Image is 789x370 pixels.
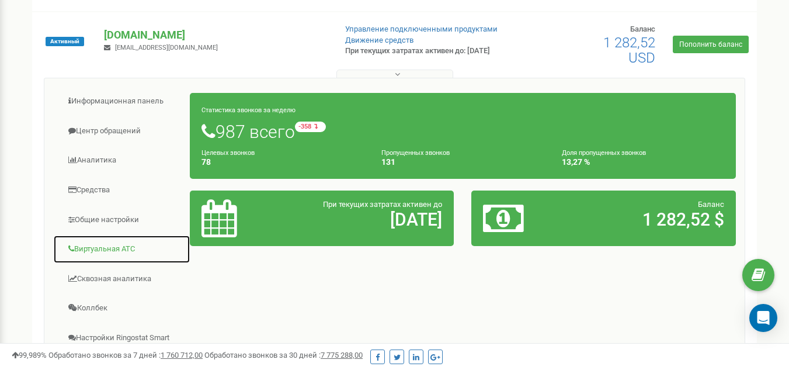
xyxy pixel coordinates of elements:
u: 1 760 712,00 [161,351,203,359]
h4: 13,27 % [562,158,724,167]
a: Средства [53,176,190,205]
a: Общие настройки [53,206,190,234]
a: Пополнить баланс [673,36,749,53]
a: Аналитика [53,146,190,175]
small: Доля пропущенных звонков [562,149,646,157]
a: Центр обращений [53,117,190,146]
a: Управление подключенными продуктами [345,25,498,33]
div: Open Intercom Messenger [749,304,777,332]
a: Сквозная аналитика [53,265,190,293]
span: [EMAIL_ADDRESS][DOMAIN_NAME] [115,44,218,51]
a: Настройки Ringostat Smart Phone [53,324,190,363]
span: 1 282,52 USD [603,34,655,66]
h4: 131 [381,158,544,167]
span: При текущих затратах активен до [323,200,442,209]
h2: 1 282,52 $ [569,210,724,229]
span: 99,989% [12,351,47,359]
a: Движение средств [345,36,413,44]
span: Обработано звонков за 7 дней : [48,351,203,359]
small: Целевых звонков [201,149,255,157]
h2: [DATE] [287,210,442,229]
p: При текущих затратах активен до: [DATE] [345,46,508,57]
a: Информационная панель [53,87,190,116]
span: Баланс [630,25,655,33]
h1: 987 всего [201,122,724,141]
span: Баланс [698,200,724,209]
p: [DOMAIN_NAME] [104,27,326,43]
a: Коллбек [53,294,190,323]
span: Активный [46,37,84,46]
small: Пропущенных звонков [381,149,450,157]
span: Обработано звонков за 30 дней : [204,351,363,359]
small: Статистика звонков за неделю [201,106,296,114]
h4: 78 [201,158,364,167]
small: -358 [295,122,326,132]
a: Виртуальная АТС [53,235,190,264]
u: 7 775 288,00 [321,351,363,359]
